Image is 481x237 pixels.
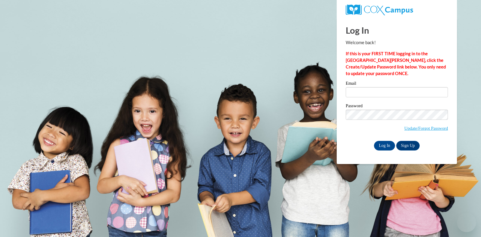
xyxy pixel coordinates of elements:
p: Welcome back! [346,39,448,46]
a: COX Campus [346,5,448,15]
a: Update/Forgot Password [404,126,448,131]
strong: If this is your FIRST TIME logging in to the [GEOGRAPHIC_DATA][PERSON_NAME], click the Create/Upd... [346,51,446,76]
input: Log In [374,141,395,150]
label: Email [346,81,448,87]
label: Password [346,104,448,110]
iframe: Button to launch messaging window [457,213,476,232]
a: Sign Up [396,141,420,150]
h1: Log In [346,24,448,36]
img: COX Campus [346,5,413,15]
